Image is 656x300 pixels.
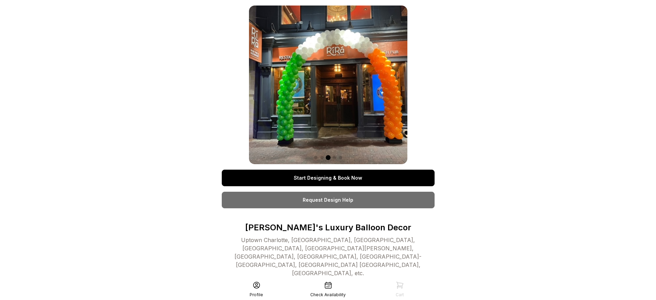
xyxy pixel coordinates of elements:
a: Start Designing & Book Now [222,170,435,186]
div: Profile [250,292,263,298]
p: [PERSON_NAME]'s Luxury Balloon Decor [222,222,435,233]
div: Check Availability [310,292,346,298]
a: Request Design Help [222,192,435,208]
div: Cart [396,292,404,298]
